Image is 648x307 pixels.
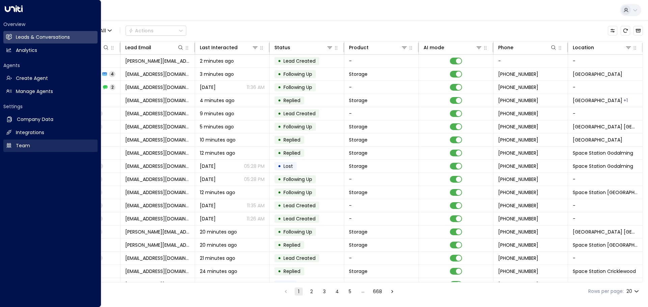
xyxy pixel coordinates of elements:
[349,71,368,78] span: Storage
[3,113,98,126] a: Company Data
[200,281,235,288] span: 21 minutes ago
[568,252,643,265] td: -
[498,97,538,104] span: +447920235632
[346,287,354,296] button: Go to page 5
[274,43,333,52] div: Status
[573,242,638,248] span: Space Station Solihull
[278,147,281,159] div: •
[278,160,281,172] div: •
[349,163,368,170] span: Storage
[568,173,643,186] td: -
[498,228,538,235] span: +447941973345
[344,107,419,120] td: -
[125,43,151,52] div: Lead Email
[359,287,367,296] div: …
[283,97,300,104] span: Replied
[568,107,643,120] td: -
[283,189,312,196] span: Following Up
[16,47,37,54] h2: Analytics
[278,121,281,132] div: •
[125,242,190,248] span: alex@alexlowe.com
[278,55,281,67] div: •
[125,58,190,64] span: dawn.singer@spacestation.com
[200,215,216,222] span: Yesterday
[200,43,238,52] div: Last Interacted
[283,242,300,248] span: Replied
[349,268,368,275] span: Storage
[344,173,419,186] td: -
[3,140,98,152] a: Team
[498,268,538,275] span: +447596071854
[626,286,640,296] div: 20
[278,239,281,251] div: •
[349,189,368,196] span: Storage
[349,150,368,156] span: Storage
[283,176,312,183] span: Following Up
[278,82,281,93] div: •
[498,215,538,222] span: +447521874365
[17,116,53,123] h2: Company Data
[573,71,622,78] span: Space Station Slough
[283,268,300,275] span: Replied
[278,226,281,238] div: •
[200,71,234,78] span: 3 minutes ago
[498,281,538,288] span: +447919979547
[129,28,154,34] div: Actions
[498,43,557,52] div: Phone
[498,176,538,183] span: +447917602554
[125,268,190,275] span: christopherhaubenreisser@gmail.com
[573,136,622,143] span: Space Station Slough
[568,212,643,225] td: -
[498,84,538,91] span: +447891591635
[200,97,235,104] span: 4 minutes ago
[125,202,190,209] span: raymondmajor478@icloud.com
[125,84,190,91] span: kalimbaculverwell@yahoo.co.uk
[283,110,316,117] span: Lead Created
[307,287,316,296] button: Go to page 2
[573,43,594,52] div: Location
[274,43,290,52] div: Status
[200,58,234,64] span: 2 minutes ago
[283,215,316,222] span: Lead Created
[498,242,538,248] span: +447725729951
[281,287,397,296] nav: pagination navigation
[283,202,316,209] span: Lead Created
[200,84,216,91] span: Sep 20, 2025
[278,134,281,146] div: •
[320,287,328,296] button: Go to page 3
[125,150,190,156] span: kategullick@gmail.com
[3,44,98,57] a: Analytics
[283,58,316,64] span: Lead Created
[125,255,190,262] span: christopherhaubenreisser@gmail.com
[126,26,186,36] div: Button group with a nested menu
[278,266,281,277] div: •
[568,278,643,291] td: -
[278,68,281,80] div: •
[200,163,216,170] span: Jul 30, 2025
[200,43,259,52] div: Last Interacted
[125,176,190,183] span: kategullick@gmail.com
[3,62,98,69] h2: Agents
[424,43,444,52] div: AI mode
[125,97,190,104] span: Timranford@gmail.com
[283,136,300,143] span: Replied
[278,187,281,198] div: •
[278,95,281,106] div: •
[200,255,235,262] span: 21 minutes ago
[573,268,636,275] span: Space Station Cricklewood
[283,255,316,262] span: Lead Created
[278,279,281,290] div: •
[200,242,237,248] span: 20 minutes ago
[200,268,237,275] span: 24 minutes ago
[573,189,638,196] span: Space Station Brentford
[3,21,98,28] h2: Overview
[200,150,235,156] span: 12 minutes ago
[498,255,538,262] span: +447596071854
[633,26,643,35] button: Archived Leads
[349,136,368,143] span: Storage
[498,43,513,52] div: Phone
[498,110,538,117] span: +447920235632
[125,281,190,288] span: nathan.haworth94@icloud.com
[344,212,419,225] td: -
[573,97,622,104] span: Space Station Isleworth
